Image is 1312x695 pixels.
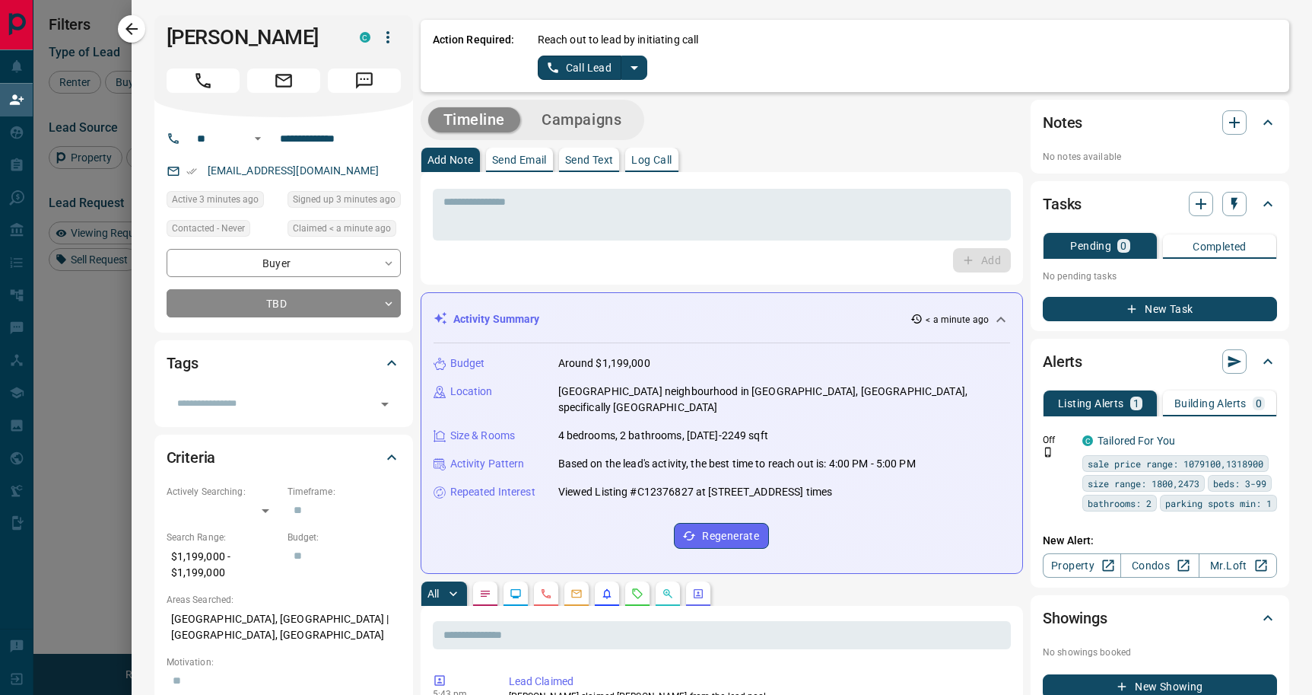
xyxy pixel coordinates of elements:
[450,456,525,472] p: Activity Pattern
[450,355,485,371] p: Budget
[453,311,540,327] p: Activity Summary
[674,523,769,549] button: Regenerate
[509,674,1005,690] p: Lead Claimed
[1193,241,1247,252] p: Completed
[1082,435,1093,446] div: condos.ca
[247,69,320,93] span: Email
[208,164,380,177] a: [EMAIL_ADDRESS][DOMAIN_NAME]
[601,588,613,600] svg: Listing Alerts
[692,588,704,600] svg: Agent Actions
[1088,496,1152,511] span: bathrooms: 2
[538,32,699,48] p: Reach out to lead by initiating call
[1088,476,1199,491] span: size range: 1800,2473
[631,155,672,165] p: Log Call
[926,313,989,327] p: < a minute ago
[433,32,515,80] p: Action Required:
[167,445,216,470] h2: Criteria
[526,107,637,132] button: Campaigns
[1165,496,1272,511] span: parking spots min: 1
[1213,476,1266,491] span: beds: 3-99
[287,191,401,212] div: Mon Sep 15 2025
[287,220,401,241] div: Mon Sep 15 2025
[570,588,583,600] svg: Emails
[428,107,521,132] button: Timeline
[1120,241,1126,251] p: 0
[427,588,440,599] p: All
[1256,398,1262,409] p: 0
[450,484,535,500] p: Repeated Interest
[538,56,648,80] div: split button
[167,593,401,607] p: Areas Searched:
[1098,435,1175,447] a: Tailored For You
[662,588,674,600] svg: Opportunities
[1043,104,1277,141] div: Notes
[1088,456,1263,471] span: sale price range: 1079100,1318900
[427,155,474,165] p: Add Note
[1043,606,1107,630] h2: Showings
[450,428,516,444] p: Size & Rooms
[293,221,391,236] span: Claimed < a minute ago
[172,221,245,236] span: Contacted - Never
[540,588,552,600] svg: Calls
[434,305,1011,333] div: Activity Summary< a minute ago
[1043,553,1121,578] a: Property
[167,345,401,381] div: Tags
[565,155,614,165] p: Send Text
[249,129,267,148] button: Open
[167,655,401,669] p: Motivation:
[167,439,401,476] div: Criteria
[287,485,401,499] p: Timeframe:
[492,155,547,165] p: Send Email
[1043,600,1277,636] div: Showings
[558,384,1011,416] p: [GEOGRAPHIC_DATA] neighbourhood in [GEOGRAPHIC_DATA], [GEOGRAPHIC_DATA], specifically [GEOGRAPHIC...
[360,32,370,43] div: condos.ca
[328,69,401,93] span: Message
[1133,398,1139,409] p: 1
[1043,447,1053,457] svg: Push Notification Only
[631,588,643,600] svg: Requests
[479,588,491,600] svg: Notes
[167,289,401,317] div: TBD
[1043,192,1082,216] h2: Tasks
[1120,553,1199,578] a: Condos
[167,531,280,544] p: Search Range:
[558,484,833,500] p: Viewed Listing #C12376827 at [STREET_ADDRESS] times
[558,355,650,371] p: Around $1,199,000
[293,192,396,207] span: Signed up 3 minutes ago
[167,249,401,277] div: Buyer
[1043,646,1277,659] p: No showings booked
[167,25,337,49] h1: [PERSON_NAME]
[1043,349,1082,374] h2: Alerts
[1043,533,1277,549] p: New Alert:
[1043,186,1277,222] div: Tasks
[167,485,280,499] p: Actively Searching:
[558,456,916,472] p: Based on the lead's activity, the best time to reach out is: 4:00 PM - 5:00 PM
[1174,398,1247,409] p: Building Alerts
[374,394,396,415] button: Open
[172,192,259,207] span: Active 3 minutes ago
[167,69,240,93] span: Call
[167,607,401,648] p: [GEOGRAPHIC_DATA], [GEOGRAPHIC_DATA] | [GEOGRAPHIC_DATA], [GEOGRAPHIC_DATA]
[538,56,622,80] button: Call Lead
[1070,241,1111,251] p: Pending
[1043,343,1277,380] div: Alerts
[167,351,199,375] h2: Tags
[1043,297,1277,321] button: New Task
[287,531,401,544] p: Budget:
[186,166,197,177] svg: Email Verified
[1199,553,1277,578] a: Mr.Loft
[167,191,280,212] div: Mon Sep 15 2025
[1043,110,1082,135] h2: Notes
[1058,398,1124,409] p: Listing Alerts
[167,544,280,585] p: $1,199,000 - $1,199,000
[558,428,768,444] p: 4 bedrooms, 2 bathrooms, [DATE]-2249 sqft
[1043,265,1277,288] p: No pending tasks
[450,384,493,400] p: Location
[1043,150,1277,164] p: No notes available
[510,588,522,600] svg: Lead Browsing Activity
[1043,433,1073,447] p: Off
